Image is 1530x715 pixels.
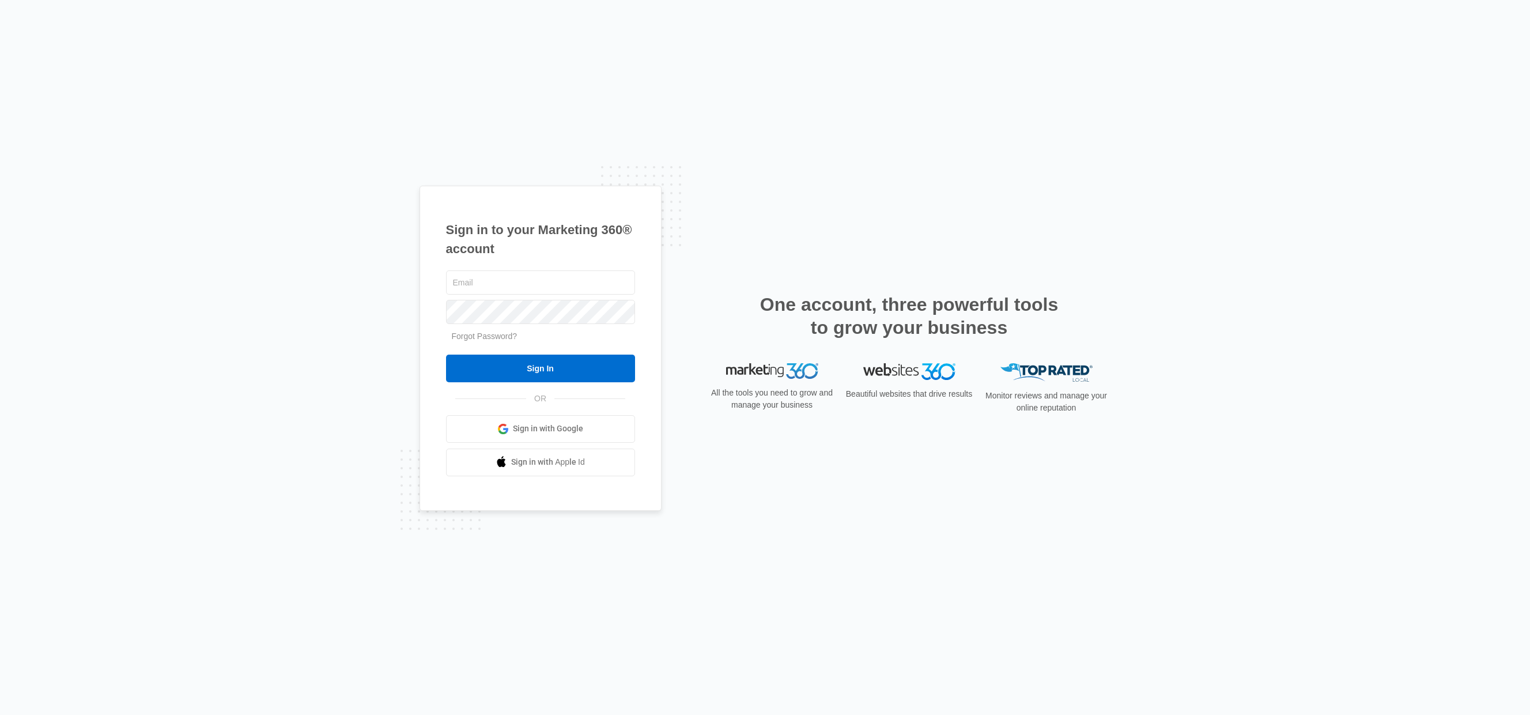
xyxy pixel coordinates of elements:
[845,388,974,400] p: Beautiful websites that drive results
[863,363,955,380] img: Websites 360
[446,415,635,443] a: Sign in with Google
[446,449,635,476] a: Sign in with Apple Id
[446,220,635,258] h1: Sign in to your Marketing 360® account
[446,270,635,295] input: Email
[982,390,1111,414] p: Monitor reviews and manage your online reputation
[513,423,583,435] span: Sign in with Google
[708,387,837,411] p: All the tools you need to grow and manage your business
[452,332,517,341] a: Forgot Password?
[526,393,554,405] span: OR
[511,456,585,468] span: Sign in with Apple Id
[446,355,635,382] input: Sign In
[1000,363,1093,382] img: Top Rated Local
[757,293,1062,339] h2: One account, three powerful tools to grow your business
[726,363,818,379] img: Marketing 360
